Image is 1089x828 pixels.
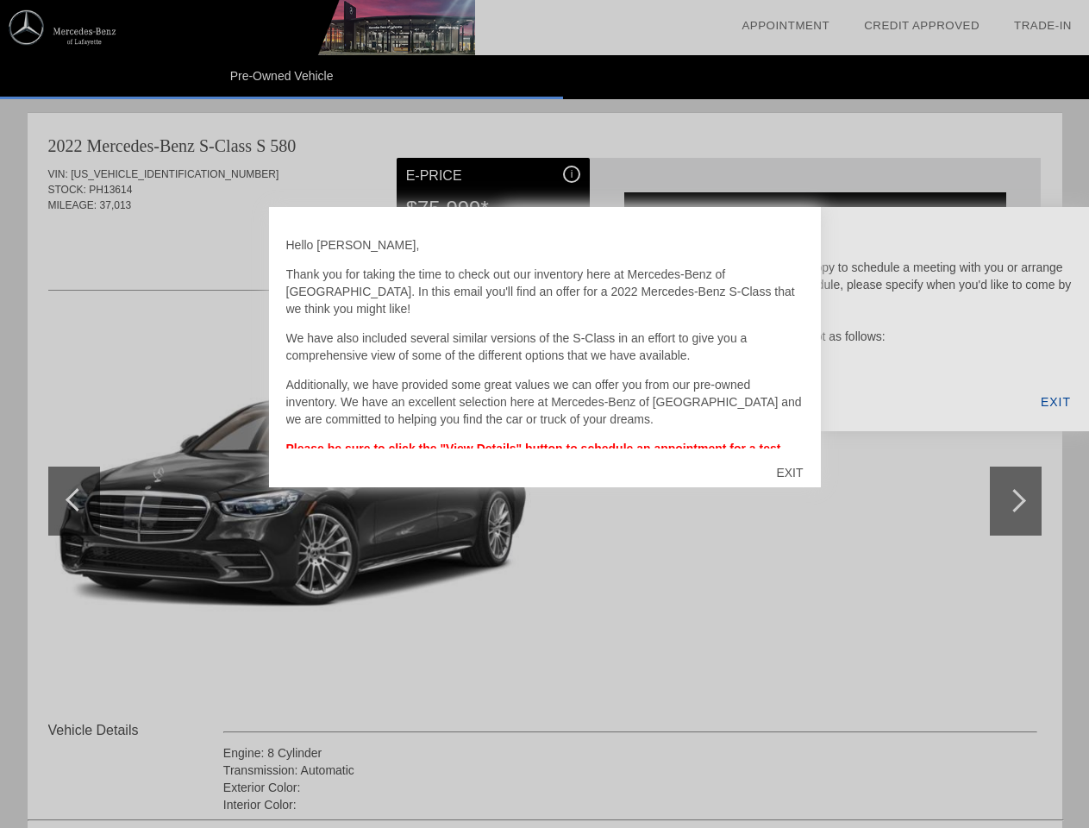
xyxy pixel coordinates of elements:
p: We have also included several similar versions of the S-Class in an effort to give you a comprehe... [286,329,804,364]
a: Trade-In [1014,19,1072,32]
a: Credit Approved [864,19,979,32]
a: Appointment [742,19,829,32]
strong: Please be sure to click the "View Details" button to schedule an appointment for a test drive or ... [286,442,781,473]
p: Hello [PERSON_NAME], [286,236,804,254]
p: Thank you for taking the time to check out our inventory here at Mercedes-Benz of [GEOGRAPHIC_DAT... [286,266,804,317]
p: Additionally, we have provided some great values we can offer you from our pre-owned inventory. W... [286,376,804,428]
div: EXIT [759,447,820,499]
